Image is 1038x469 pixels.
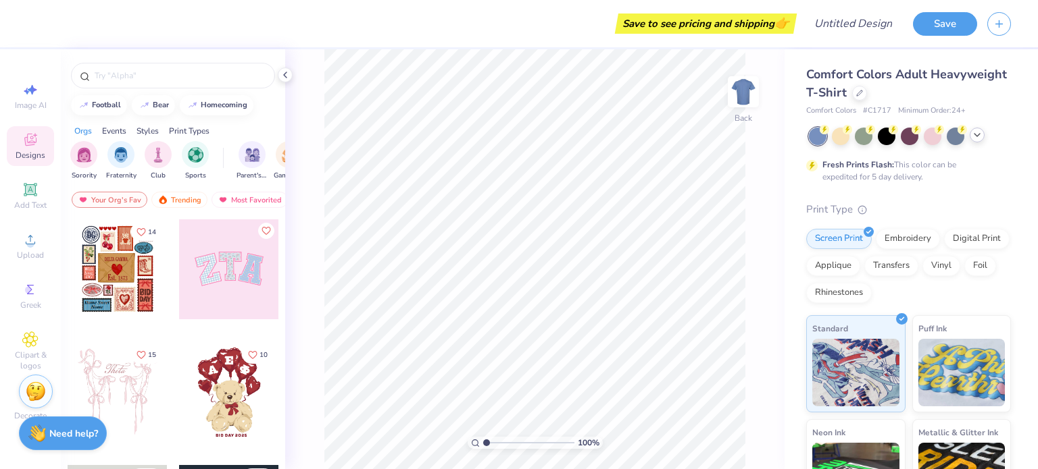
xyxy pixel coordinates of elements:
[918,321,947,335] span: Puff Ink
[74,125,92,137] div: Orgs
[151,192,207,208] div: Trending
[130,223,162,241] button: Like
[185,171,206,181] span: Sports
[274,171,305,181] span: Game Day
[258,223,274,239] button: Like
[78,101,89,109] img: trend_line.gif
[242,346,274,364] button: Like
[139,101,150,109] img: trend_line.gif
[137,125,159,137] div: Styles
[15,100,47,111] span: Image AI
[70,141,97,181] div: filter for Sorority
[132,95,175,115] button: bear
[212,192,288,208] div: Most Favorited
[14,410,47,421] span: Decorate
[735,112,752,124] div: Back
[157,195,168,204] img: trending.gif
[49,427,98,440] strong: Need help?
[812,425,845,439] span: Neon Ink
[130,346,162,364] button: Like
[169,125,209,137] div: Print Types
[114,147,128,163] img: Fraternity Image
[245,147,260,163] img: Parent's Weekend Image
[102,125,126,137] div: Events
[918,425,998,439] span: Metallic & Glitter Ink
[201,101,247,109] div: homecoming
[578,437,599,449] span: 100 %
[274,141,305,181] div: filter for Game Day
[76,147,92,163] img: Sorority Image
[864,256,918,276] div: Transfers
[153,101,169,109] div: bear
[148,352,156,358] span: 15
[151,171,166,181] span: Club
[145,141,172,181] button: filter button
[618,13,793,34] div: Save to see pricing and shipping
[913,12,977,36] button: Save
[72,192,147,208] div: Your Org's Fav
[237,171,268,181] span: Parent's Weekend
[922,256,960,276] div: Vinyl
[898,105,966,117] span: Minimum Order: 24 +
[17,250,44,260] span: Upload
[180,95,253,115] button: homecoming
[822,159,989,183] div: This color can be expedited for 5 day delivery.
[78,195,89,204] img: most_fav.gif
[71,95,127,115] button: football
[964,256,996,276] div: Foil
[806,256,860,276] div: Applique
[918,339,1006,406] img: Puff Ink
[218,195,228,204] img: most_fav.gif
[148,229,156,236] span: 14
[944,229,1010,249] div: Digital Print
[863,105,891,117] span: # C1717
[188,147,203,163] img: Sports Image
[259,352,268,358] span: 10
[182,141,209,181] div: filter for Sports
[806,105,856,117] span: Comfort Colors
[876,229,940,249] div: Embroidery
[106,141,137,181] button: filter button
[822,159,894,170] strong: Fresh Prints Flash:
[806,66,1007,101] span: Comfort Colors Adult Heavyweight T-Shirt
[804,10,903,37] input: Untitled Design
[145,141,172,181] div: filter for Club
[806,202,1011,217] div: Print Type
[282,147,297,163] img: Game Day Image
[106,171,137,181] span: Fraternity
[187,101,198,109] img: trend_line.gif
[274,141,305,181] button: filter button
[812,339,899,406] img: Standard
[7,350,54,371] span: Clipart & logos
[806,229,872,249] div: Screen Print
[70,141,97,181] button: filter button
[20,300,41,310] span: Greek
[237,141,268,181] button: filter button
[72,171,97,181] span: Sorority
[151,147,166,163] img: Club Image
[774,15,789,31] span: 👉
[237,141,268,181] div: filter for Parent's Weekend
[182,141,209,181] button: filter button
[106,141,137,181] div: filter for Fraternity
[730,78,757,105] img: Back
[16,150,45,161] span: Designs
[812,321,848,335] span: Standard
[806,283,872,303] div: Rhinestones
[93,69,266,82] input: Try "Alpha"
[92,101,121,109] div: football
[14,200,47,211] span: Add Text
